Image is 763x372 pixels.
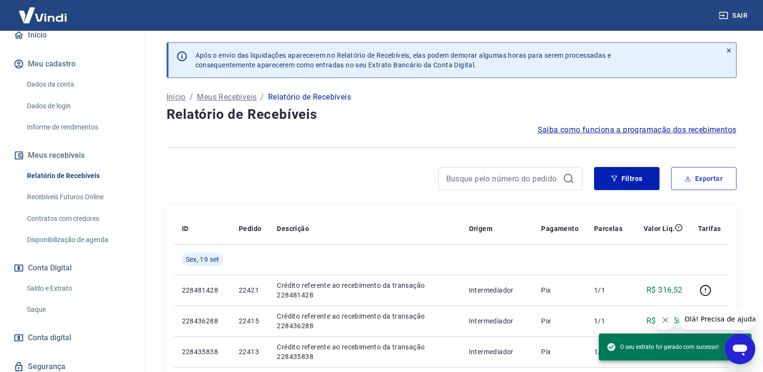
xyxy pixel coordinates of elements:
[23,96,132,116] a: Dados de login
[647,284,683,296] p: R$ 316,52
[268,91,351,103] p: Relatório de Recebíveis
[656,310,675,330] iframe: Fechar mensagem
[239,316,261,326] p: 22415
[195,51,611,70] p: Após o envio das liquidações aparecerem no Relatório de Recebíveis, elas podem demorar algumas ho...
[594,167,660,190] button: Filtros
[594,316,622,326] p: 1/1
[469,224,492,233] p: Origem
[239,347,261,357] p: 22413
[23,166,132,186] a: Relatório de Recebíveis
[197,91,257,103] a: Meus Recebíveis
[541,224,579,233] p: Pagamento
[23,300,132,320] a: Saque
[698,224,721,233] p: Tarifas
[647,315,683,327] p: R$ 121,50
[239,224,261,233] p: Pedido
[182,224,189,233] p: ID
[182,347,223,357] p: 228435838
[541,347,579,357] p: Pix
[260,91,264,103] p: /
[717,7,751,25] button: Sair
[23,230,132,250] a: Disponibilização de agenda
[182,285,223,295] p: 228481428
[644,224,675,233] p: Valor Líq.
[12,25,132,46] a: Início
[12,0,74,30] img: Vindi
[239,285,261,295] p: 22421
[469,347,526,357] p: Intermediador
[469,285,526,295] p: Intermediador
[671,167,737,190] button: Exportar
[186,255,220,264] span: Sex, 19 set
[23,279,132,298] a: Saldo e Extrato
[23,187,132,207] a: Recebíveis Futuros Online
[541,285,579,295] p: Pix
[167,105,737,124] h4: Relatório de Recebíveis
[277,224,309,233] p: Descrição
[23,75,132,94] a: Dados da conta
[594,347,622,357] p: 1/1
[6,7,81,14] span: Olá! Precisa de ajuda?
[724,334,755,364] iframe: Botão para abrir a janela de mensagens
[28,331,71,345] span: Conta digital
[23,209,132,229] a: Contratos com credores
[541,316,579,326] p: Pix
[469,316,526,326] p: Intermediador
[538,124,737,136] a: Saiba como funciona a programação dos recebimentos
[12,327,132,348] a: Conta digital
[182,316,223,326] p: 228436288
[167,91,186,103] a: Início
[594,224,622,233] p: Parcelas
[594,285,622,295] p: 1/1
[23,117,132,137] a: Informe de rendimentos
[679,308,755,330] iframe: Mensagem da empresa
[12,53,132,75] button: Meu cadastro
[277,281,453,300] p: Crédito referente ao recebimento da transação 228481428
[446,171,559,186] input: Busque pelo número do pedido
[190,91,193,103] p: /
[12,257,132,279] button: Conta Digital
[12,145,132,166] button: Meus recebíveis
[607,342,719,352] span: O seu extrato foi gerado com sucesso!
[277,311,453,331] p: Crédito referente ao recebimento da transação 228436288
[277,342,453,361] p: Crédito referente ao recebimento da transação 228435838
